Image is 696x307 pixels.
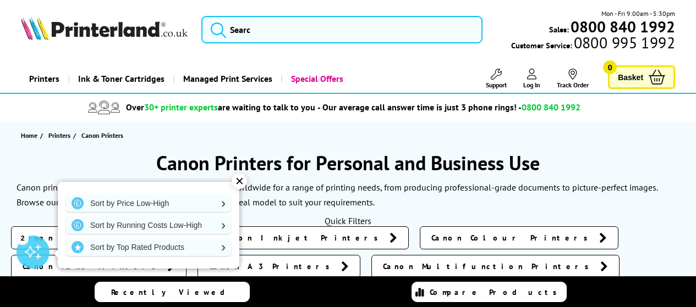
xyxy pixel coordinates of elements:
[232,174,247,189] div: ✕
[431,232,594,243] span: Canon Colour Printers
[11,226,199,249] a: Canon Laser Printers
[198,255,360,278] a: Canon A3 Printers
[21,16,188,42] a: Printerland Logo
[68,65,173,93] a: Ink & Toner Cartridges
[618,70,643,85] span: Basket
[549,24,569,35] span: Sales:
[383,261,595,272] span: Canon Multifunction Printers
[66,216,231,234] a: Sort by Running Costs Low-High
[601,8,675,19] span: Mon - Fri 9:00am - 5:30pm
[21,16,188,40] img: Printerland Logo
[78,65,165,93] span: Ink & Toner Cartridges
[201,16,483,43] input: Searc
[17,180,679,210] p: Canon printers are trusted by businesses and individuals worldwide for a range of printing needs,...
[523,81,540,89] span: Log In
[173,65,281,93] a: Managed Print Services
[126,102,315,113] span: Over are waiting to talk to you
[569,21,675,32] a: 0800 840 1992
[48,130,70,141] span: Printers
[371,255,620,278] a: Canon Multifunction Printers
[210,226,409,249] a: Canon Inkjet Printers
[608,65,675,89] a: Basket 0
[603,60,617,74] span: 0
[209,261,336,272] span: Canon A3 Printers
[144,102,218,113] span: 30+ printer experts
[17,232,29,244] div: 2
[11,255,187,278] a: Canon Mono Printers
[281,65,352,93] a: Special Offers
[486,81,507,89] span: Support
[522,102,580,113] span: 0800 840 1992
[412,282,567,302] a: Compare Products
[557,69,589,89] a: Track Order
[317,102,580,113] span: - Our average call answer time is just 3 phone rings! -
[572,37,675,48] span: 0800 995 1992
[11,215,685,226] div: Quick Filters
[11,150,685,176] h1: Canon Printers for Personal and Business Use
[21,65,68,93] a: Printers
[81,131,123,139] span: Canon Printers
[430,287,563,297] span: Compare Products
[66,194,231,212] a: Sort by Price Low-High
[420,226,618,249] a: Canon Colour Printers
[486,69,507,89] a: Support
[511,37,675,51] span: Customer Service:
[66,238,231,256] a: Sort by Top Rated Products
[523,69,540,89] a: Log In
[111,287,236,297] span: Recently Viewed
[222,232,384,243] span: Canon Inkjet Printers
[571,16,675,37] b: 0800 840 1992
[95,282,250,302] a: Recently Viewed
[48,130,73,141] a: Printers
[21,130,40,141] a: Home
